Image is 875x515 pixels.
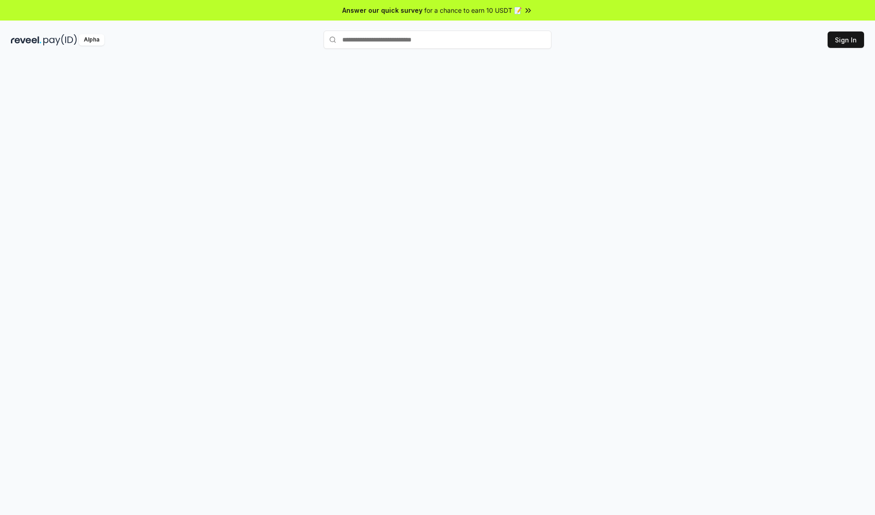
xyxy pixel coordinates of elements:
div: Alpha [79,34,104,46]
button: Sign In [828,31,864,48]
span: Answer our quick survey [342,5,422,15]
span: for a chance to earn 10 USDT 📝 [424,5,522,15]
img: reveel_dark [11,34,41,46]
img: pay_id [43,34,77,46]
